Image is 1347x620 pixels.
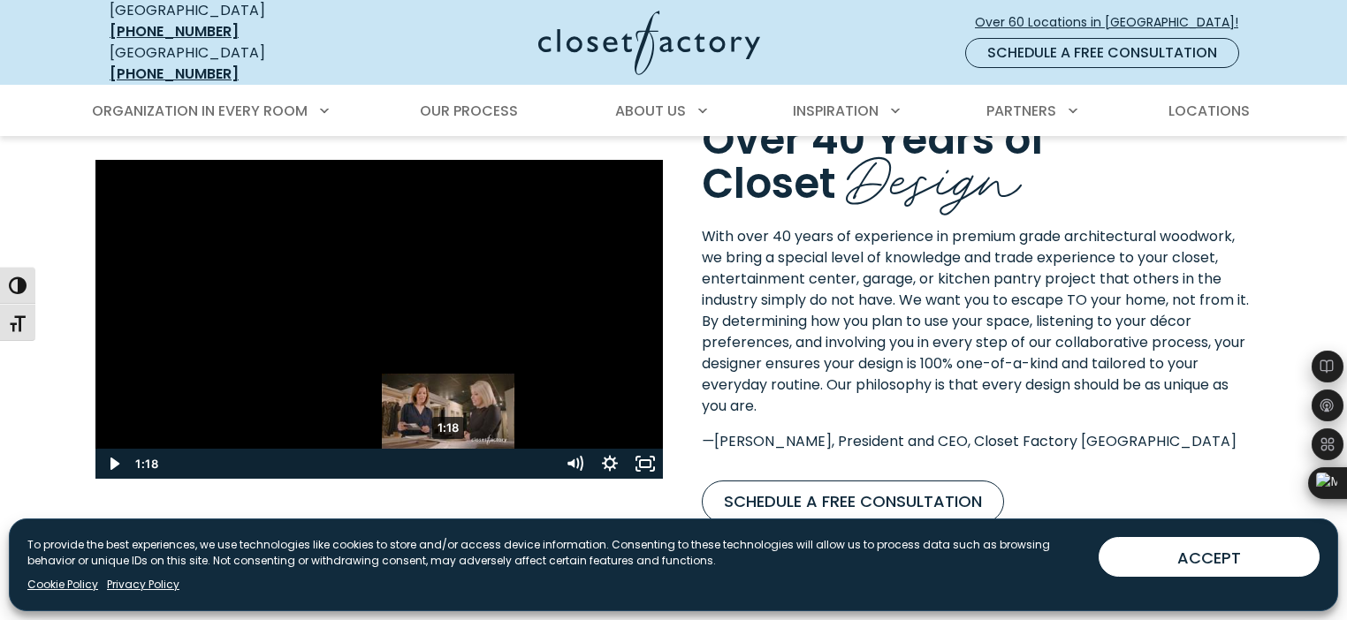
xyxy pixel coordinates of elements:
a: Privacy Policy [107,577,179,593]
div: Play Wistia video [95,160,663,479]
span: Inspiration [793,101,879,121]
span: About Us [615,101,686,121]
span: Design [846,129,1022,217]
em: — [702,431,714,451]
p: [PERSON_NAME], President and CEO, Closet Factory [GEOGRAPHIC_DATA] [702,431,1252,452]
a: Cookie Policy [27,577,98,593]
p: To provide the best experiences, we use technologies like cookies to store and/or access device i... [27,537,1084,569]
span: Over 40 Years of [702,110,1045,168]
span: Our Process [420,101,518,121]
span: Organization in Every Room [92,101,308,121]
span: Over 60 Locations in [GEOGRAPHIC_DATA]! [975,13,1252,32]
a: [PHONE_NUMBER] [110,21,239,42]
button: ACCEPT [1099,537,1320,577]
div: [GEOGRAPHIC_DATA] [110,42,366,85]
nav: Primary Menu [80,87,1267,136]
a: Schedule a Free Consultation [702,480,1004,523]
span: Locations [1168,101,1250,121]
img: Closet Factory Logo [538,11,760,75]
a: Schedule a Free Consultation [965,38,1239,68]
span: Partners [986,101,1056,121]
span: Closet [702,155,836,213]
a: Over 60 Locations in [GEOGRAPHIC_DATA]! [974,7,1253,38]
p: With over 40 years of experience in premium grade architectural woodwork, we bring a special leve... [702,226,1252,417]
a: [PHONE_NUMBER] [110,64,239,84]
